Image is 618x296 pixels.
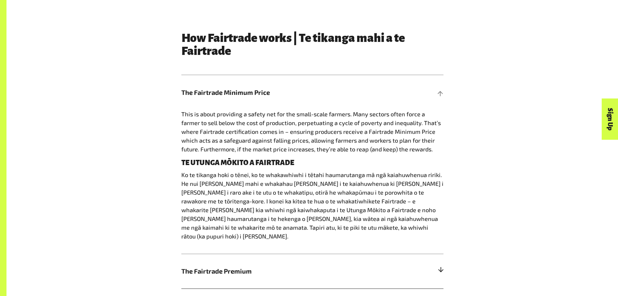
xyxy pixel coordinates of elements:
p: Ko te tikanga hoki o tēnei, ko te whakawhiwhi i tētahi haumarutanga mā ngā kaiahuwhenua ririki. H... [181,171,443,241]
h4: TE UTUNGA MŌKITO A FAIRTRADE [181,159,443,167]
h3: How Fairtrade works | Te tikanga mahi a te Fairtrade [181,32,443,58]
span: This is about providing a safety net for the small-scale farmers. Many sectors often force a farm... [181,110,441,153]
span: The Fairtrade Minimum Price [181,87,378,97]
span: The Fairtrade Premium [181,266,378,276]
